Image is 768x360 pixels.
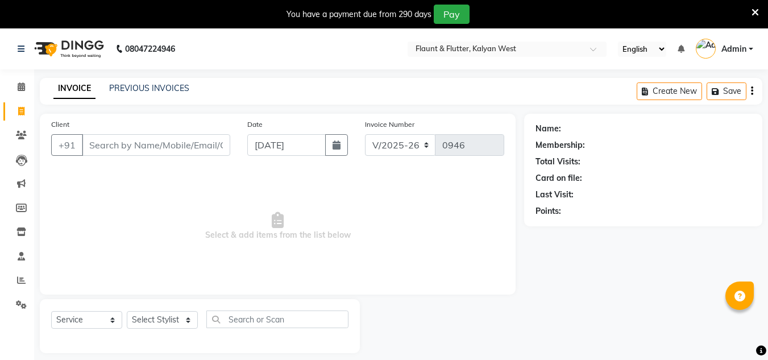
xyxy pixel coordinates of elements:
img: Admin [696,39,716,59]
label: Client [51,119,69,130]
input: Search by Name/Mobile/Email/Code [82,134,230,156]
div: Last Visit: [535,189,574,201]
button: Pay [434,5,470,24]
button: +91 [51,134,83,156]
div: Total Visits: [535,156,580,168]
button: Create New [637,82,702,100]
div: Name: [535,123,561,135]
input: Search or Scan [206,311,348,328]
iframe: chat widget [720,315,757,349]
label: Invoice Number [365,119,414,130]
span: Admin [721,43,746,55]
div: Membership: [535,139,585,151]
a: INVOICE [53,78,96,99]
b: 08047224946 [125,33,175,65]
button: Save [707,82,746,100]
div: You have a payment due from 290 days [287,9,431,20]
div: Points: [535,205,561,217]
a: PREVIOUS INVOICES [109,83,189,93]
label: Date [247,119,263,130]
div: Card on file: [535,172,582,184]
span: Select & add items from the list below [51,169,504,283]
img: logo [29,33,107,65]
